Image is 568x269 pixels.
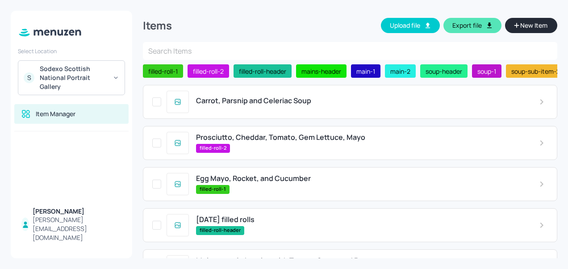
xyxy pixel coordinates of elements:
[24,72,34,83] div: S
[234,64,292,78] div: filled-roll-header
[443,18,501,33] button: Export file
[196,133,365,142] span: Prosciutto, Cheddar, Tomato, Gem Lettuce, Mayo
[36,109,75,118] div: Item Manager
[508,67,564,76] span: soup-sub-item-2
[196,215,255,224] span: [DATE] filled rolls
[196,185,230,193] span: filled-roll-1
[422,67,466,76] span: soup-header
[143,18,172,33] div: Items
[33,215,121,242] div: [PERSON_NAME][EMAIL_ADDRESS][DOMAIN_NAME]
[385,64,416,78] div: main-2
[143,64,183,78] div: filled-roll-1
[420,64,468,78] div: soup-header
[506,64,565,78] div: soup-sub-item-2
[353,67,379,76] span: main-1
[196,256,388,265] span: Melanzane Aubergine with Tomato Sauce and Parmesan
[381,18,440,33] button: Upload file
[298,67,345,76] span: mains-header
[196,97,311,105] span: Carrot, Parsnip and Celeriac Soup
[33,207,121,216] div: [PERSON_NAME]
[143,42,557,60] input: Search Items
[387,67,414,76] span: main-2
[296,64,347,78] div: mains-header
[188,64,229,78] div: filled-roll-2
[505,18,557,33] button: New Item
[196,144,230,152] span: filled-roll-2
[189,67,227,76] span: filled-roll-2
[472,64,501,78] div: soup-1
[351,64,380,78] div: main-1
[235,67,290,76] span: filled-roll-header
[145,67,181,76] span: filled-roll-1
[474,67,500,76] span: soup-1
[196,227,244,234] span: filled-roll-header
[40,64,107,91] div: Sodexo Scottish National Portrait Gallery
[519,21,548,30] span: New Item
[18,47,125,55] div: Select Location
[196,174,311,183] span: Egg Mayo, Rocket, and Cucumber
